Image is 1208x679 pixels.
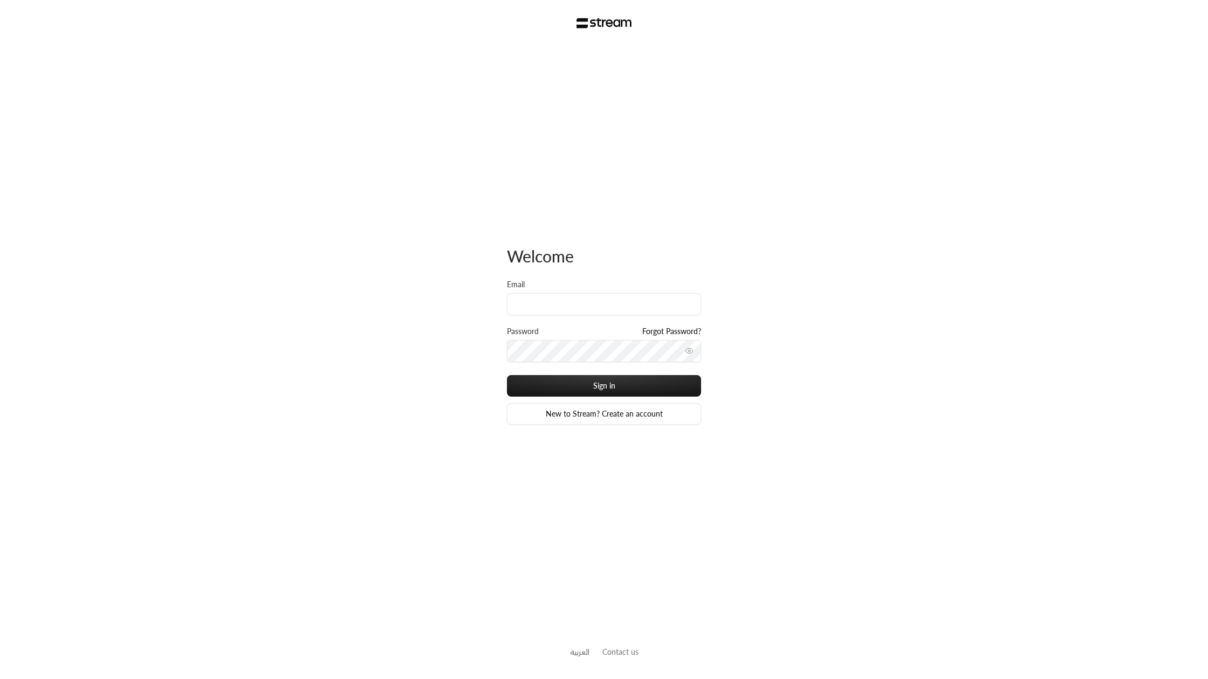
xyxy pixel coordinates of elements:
a: العربية [570,642,589,662]
a: Contact us [602,647,639,656]
button: toggle password visibility [681,342,698,359]
label: Email [507,279,525,290]
a: Forgot Password? [642,326,701,337]
span: Welcome [507,246,574,266]
label: Password [507,326,539,337]
a: New to Stream? Create an account [507,403,701,425]
img: Stream Logo [576,18,632,29]
button: Contact us [602,646,639,657]
button: Sign in [507,375,701,397]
